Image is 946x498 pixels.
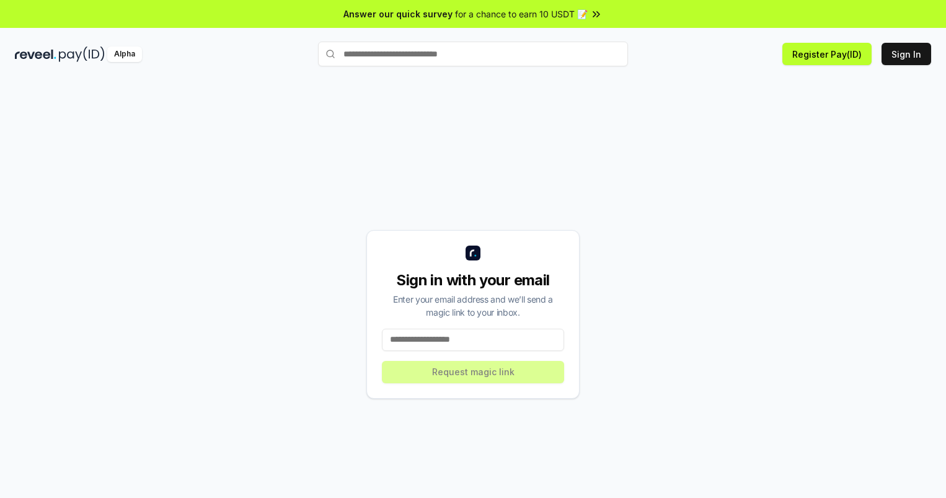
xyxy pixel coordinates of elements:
button: Register Pay(ID) [782,43,872,65]
img: reveel_dark [15,47,56,62]
img: logo_small [466,246,480,260]
span: Answer our quick survey [343,7,453,20]
div: Sign in with your email [382,270,564,290]
div: Alpha [107,47,142,62]
button: Sign In [882,43,931,65]
div: Enter your email address and we’ll send a magic link to your inbox. [382,293,564,319]
span: for a chance to earn 10 USDT 📝 [455,7,588,20]
img: pay_id [59,47,105,62]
